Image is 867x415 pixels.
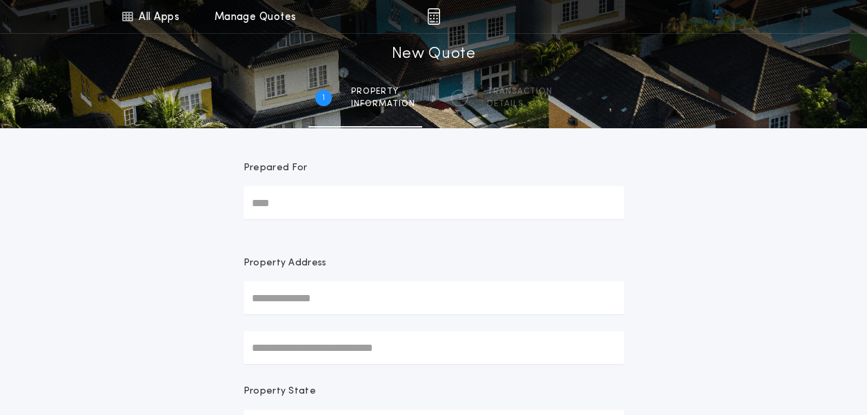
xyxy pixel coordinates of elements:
[457,92,461,103] h2: 2
[243,385,316,398] p: Property State
[427,8,440,25] img: img
[391,43,475,65] h1: New Quote
[691,10,743,23] img: vs-icon
[487,86,552,97] span: Transaction
[351,99,415,110] span: information
[243,186,624,219] input: Prepared For
[243,161,308,175] p: Prepared For
[322,92,325,103] h2: 1
[243,256,624,270] p: Property Address
[351,86,415,97] span: Property
[487,99,552,110] span: details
